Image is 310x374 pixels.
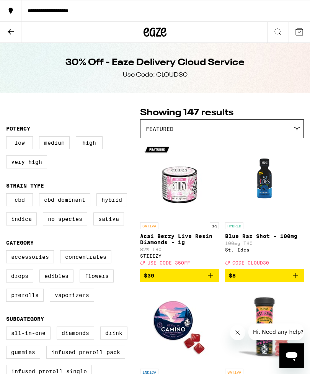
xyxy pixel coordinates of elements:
[6,136,33,149] label: Low
[6,316,44,322] legend: Subcategory
[232,260,269,265] span: CODE CLOUD30
[226,142,303,219] img: St. Ides - Blue Raz Shot - 100mg
[39,136,70,149] label: Medium
[248,323,304,340] iframe: Message from company
[140,142,219,269] a: Open page for Acai Berry Live Resin Diamonds - 1g from STIIIZY
[141,142,218,219] img: STIIIZY - Acai Berry Live Resin Diamonds - 1g
[60,250,111,263] label: Concentrates
[6,183,44,189] legend: Strain Type
[80,269,114,283] label: Flowers
[225,269,304,282] button: Add to bag
[147,260,190,265] span: USE CODE 35OFF
[93,212,124,225] label: Sativa
[123,71,188,79] div: Use Code: CLOUD30
[6,126,30,132] legend: Potency
[6,269,33,283] label: Drops
[140,253,219,258] div: STIIIZY
[141,288,218,365] img: Camino - Wild Berry Chill Gummies
[6,289,44,302] label: Prerolls
[6,346,40,359] label: Gummies
[225,247,304,252] div: St. Ides
[6,250,54,263] label: Accessories
[50,289,94,302] label: Vaporizers
[140,106,304,119] p: Showing 147 results
[146,126,173,132] span: Featured
[96,193,127,206] label: Hybrid
[46,346,125,359] label: Infused Preroll Pack
[140,269,219,282] button: Add to bag
[210,222,219,229] p: 1g
[100,327,127,340] label: Drink
[225,142,304,269] a: Open page for Blue Raz Shot - 100mg from St. Ides
[6,240,34,246] legend: Category
[229,273,236,279] span: $8
[140,233,219,245] p: Acai Berry Live Resin Diamonds - 1g
[140,222,158,229] p: SATIVA
[39,193,90,206] label: CBD Dominant
[6,327,51,340] label: All-In-One
[65,56,245,69] h1: 30% Off - Eaze Delivery Cloud Service
[43,212,87,225] label: No Species
[225,288,304,365] img: Lost Farm - Pink Pineapple x Sour Dream Rosin Gummies - 100mg
[76,136,103,149] label: High
[225,222,243,229] p: HYBRID
[230,325,245,340] iframe: Close message
[140,247,219,252] p: 82% THC
[225,241,304,246] p: 100mg THC
[57,327,94,340] label: Diamonds
[6,212,37,225] label: Indica
[144,273,154,279] span: $30
[39,269,73,283] label: Edibles
[279,343,304,368] iframe: Button to launch messaging window
[6,193,33,206] label: CBD
[225,233,304,239] p: Blue Raz Shot - 100mg
[6,155,47,168] label: Very High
